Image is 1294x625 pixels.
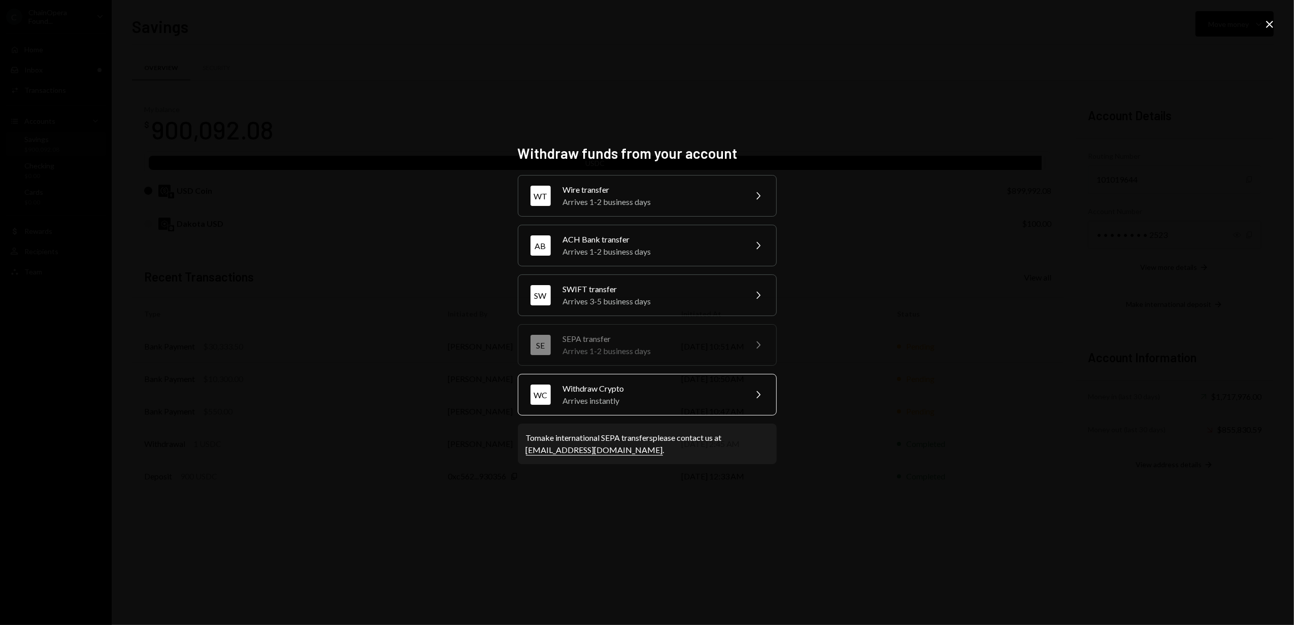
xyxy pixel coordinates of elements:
h2: Withdraw funds from your account [518,144,777,163]
div: Withdraw Crypto [563,383,740,395]
div: SW [530,285,551,305]
div: Arrives instantly [563,395,740,407]
button: WCWithdraw CryptoArrives instantly [518,374,777,415]
div: ACH Bank transfer [563,233,740,246]
button: WTWire transferArrives 1-2 business days [518,175,777,217]
button: SESEPA transferArrives 1-2 business days [518,324,777,366]
div: WC [530,385,551,405]
div: SWIFT transfer [563,283,740,295]
div: SE [530,335,551,355]
a: [EMAIL_ADDRESS][DOMAIN_NAME] [526,445,663,456]
button: SWSWIFT transferArrives 3-5 business days [518,274,777,316]
div: WT [530,186,551,206]
div: Arrives 1-2 business days [563,196,740,208]
div: AB [530,235,551,256]
div: Arrives 1-2 business days [563,246,740,258]
div: To make international SEPA transfers please contact us at . [526,432,769,456]
div: Arrives 1-2 business days [563,345,740,357]
button: ABACH Bank transferArrives 1-2 business days [518,225,777,266]
div: Arrives 3-5 business days [563,295,740,307]
div: SEPA transfer [563,333,740,345]
div: Wire transfer [563,184,740,196]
